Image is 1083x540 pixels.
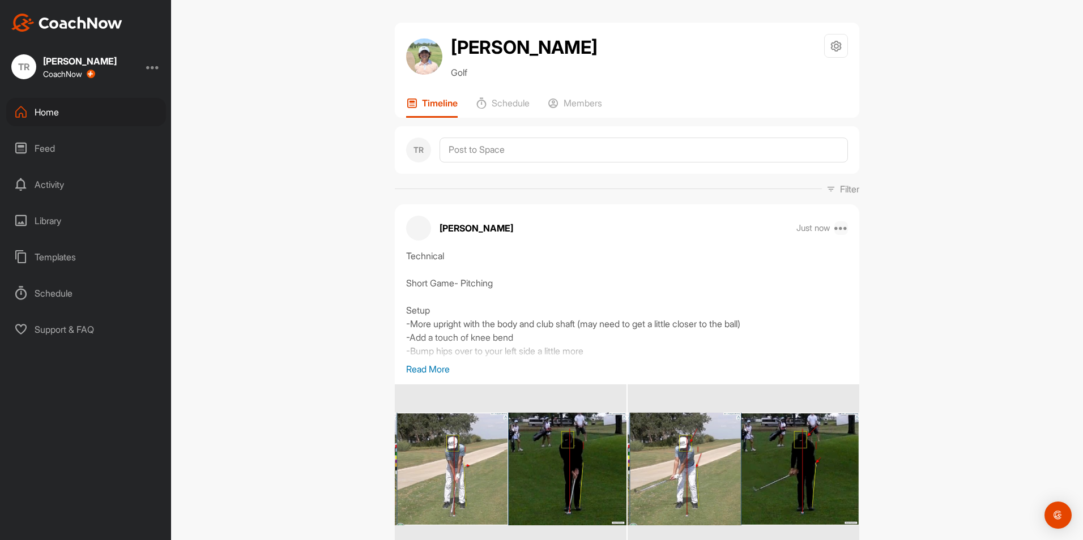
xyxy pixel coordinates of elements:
[6,315,166,344] div: Support & FAQ
[796,222,830,234] p: Just now
[564,97,602,109] p: Members
[492,97,530,109] p: Schedule
[11,14,122,32] img: CoachNow
[6,243,166,271] div: Templates
[840,182,859,196] p: Filter
[1044,502,1072,529] div: Open Intercom Messenger
[406,249,848,362] div: Technical Short Game- Pitching Setup -More upright with the body and club shaft (may need to get ...
[628,413,859,526] img: media
[43,57,117,66] div: [PERSON_NAME]
[451,34,598,61] h2: [PERSON_NAME]
[406,38,442,75] img: avatar
[6,98,166,126] div: Home
[6,207,166,235] div: Library
[406,138,431,162] div: TR
[11,54,36,79] div: TR
[6,170,166,199] div: Activity
[395,413,626,526] img: media
[451,66,598,79] p: Golf
[406,362,848,376] p: Read More
[422,97,458,109] p: Timeline
[6,134,166,162] div: Feed
[43,70,95,79] div: CoachNow
[440,221,513,235] p: [PERSON_NAME]
[6,279,166,307] div: Schedule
